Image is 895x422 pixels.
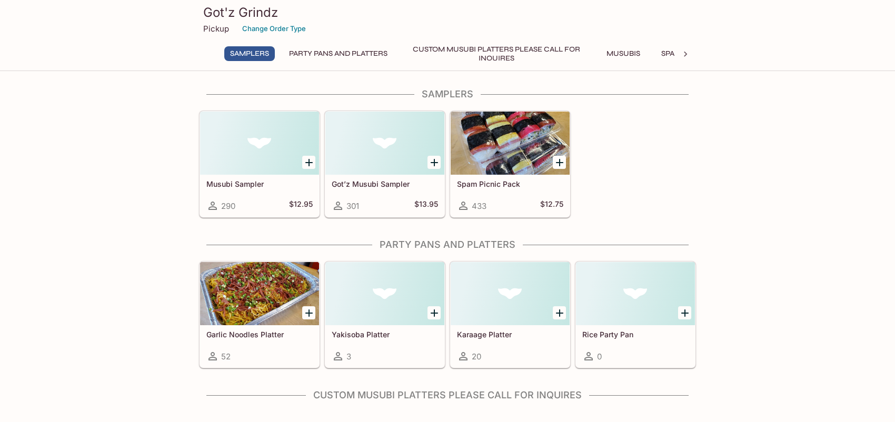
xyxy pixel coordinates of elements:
div: Rice Party Pan [576,262,695,325]
h5: Rice Party Pan [582,330,689,339]
button: Add Garlic Noodles Platter [302,306,315,319]
h5: Yakisoba Platter [332,330,438,339]
button: Change Order Type [237,21,311,37]
button: Samplers [224,46,275,61]
button: Add Karaage Platter [553,306,566,319]
a: Rice Party Pan0 [575,262,695,368]
a: Musubi Sampler290$12.95 [200,111,320,217]
h4: Custom Musubi Platters PLEASE CALL FOR INQUIRES [199,389,696,401]
a: Got’z Musubi Sampler301$13.95 [325,111,445,217]
button: Add Musubi Sampler [302,156,315,169]
h5: Garlic Noodles Platter [206,330,313,339]
button: Add Spam Picnic Pack [553,156,566,169]
button: Party Pans and Platters [283,46,393,61]
button: Add Rice Party Pan [678,306,691,319]
h5: Musubi Sampler [206,179,313,188]
div: Garlic Noodles Platter [200,262,319,325]
div: Karaage Platter [451,262,570,325]
button: Custom Musubi Platters PLEASE CALL FOR INQUIRES [402,46,591,61]
a: Karaage Platter20 [450,262,570,368]
span: 433 [472,201,486,211]
button: Spam Musubis [655,46,722,61]
h5: $12.95 [289,199,313,212]
span: 52 [221,351,231,361]
span: 301 [346,201,359,211]
h5: Got’z Musubi Sampler [332,179,438,188]
span: 20 [472,351,481,361]
h5: $13.95 [414,199,438,212]
span: 0 [597,351,602,361]
div: Spam Picnic Pack [451,112,570,175]
div: Musubi Sampler [200,112,319,175]
div: Got’z Musubi Sampler [325,112,444,175]
button: Add Yakisoba Platter [427,306,441,319]
h5: $12.75 [540,199,563,212]
a: Yakisoba Platter3 [325,262,445,368]
h3: Got'z Grindz [203,4,692,21]
h4: Samplers [199,88,696,100]
div: Yakisoba Platter [325,262,444,325]
button: Musubis [600,46,647,61]
button: Add Got’z Musubi Sampler [427,156,441,169]
a: Spam Picnic Pack433$12.75 [450,111,570,217]
h4: Party Pans and Platters [199,239,696,250]
p: Pickup [203,24,229,34]
h5: Karaage Platter [457,330,563,339]
span: 3 [346,351,351,361]
a: Garlic Noodles Platter52 [200,262,320,368]
h5: Spam Picnic Pack [457,179,563,188]
span: 290 [221,201,235,211]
